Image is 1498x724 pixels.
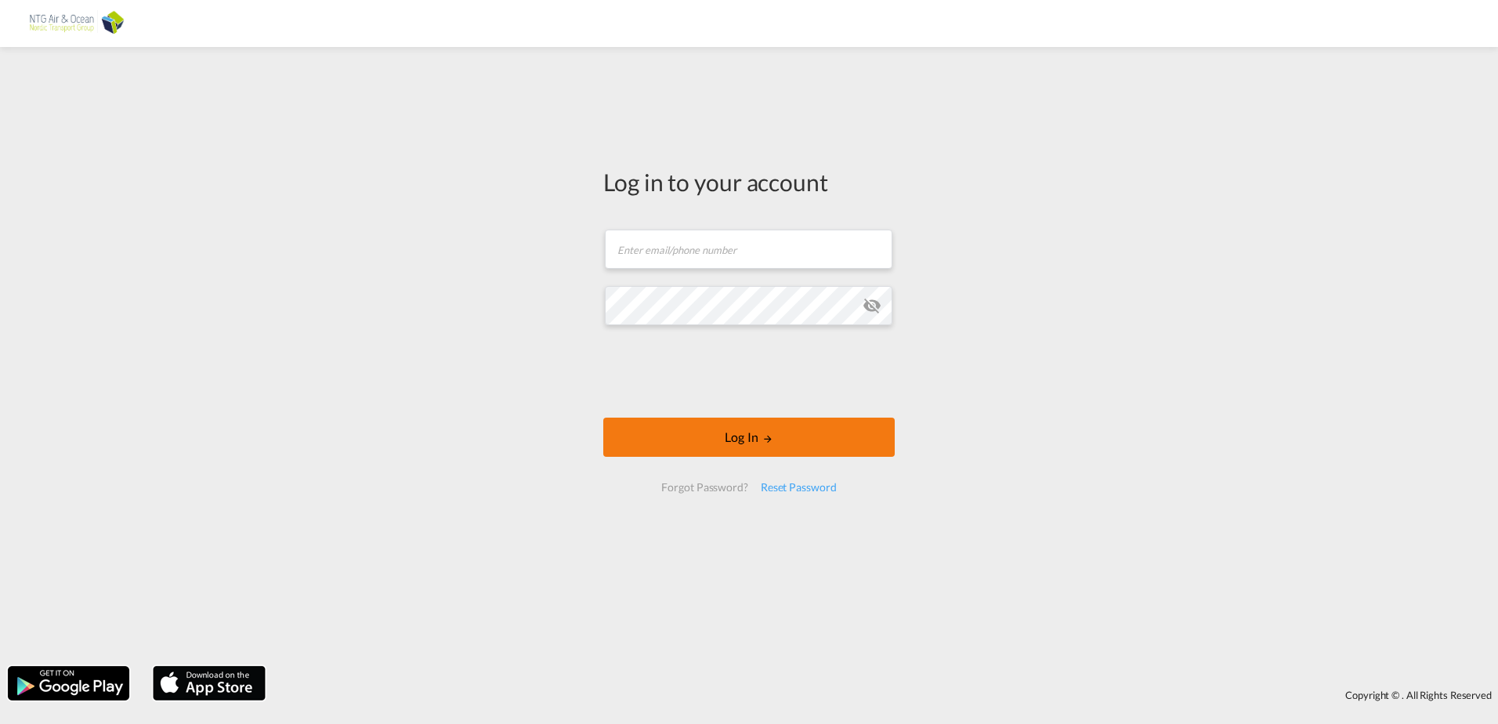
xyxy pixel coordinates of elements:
[655,473,754,501] div: Forgot Password?
[754,473,843,501] div: Reset Password
[273,682,1498,708] div: Copyright © . All Rights Reserved
[603,418,895,457] button: LOGIN
[24,6,129,42] img: 11910840b01311ecb8da0d962ca1e2a3.png
[863,296,881,315] md-icon: icon-eye-off
[151,664,267,702] img: apple.png
[605,230,892,269] input: Enter email/phone number
[630,341,868,402] iframe: reCAPTCHA
[6,664,131,702] img: google.png
[603,165,895,198] div: Log in to your account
